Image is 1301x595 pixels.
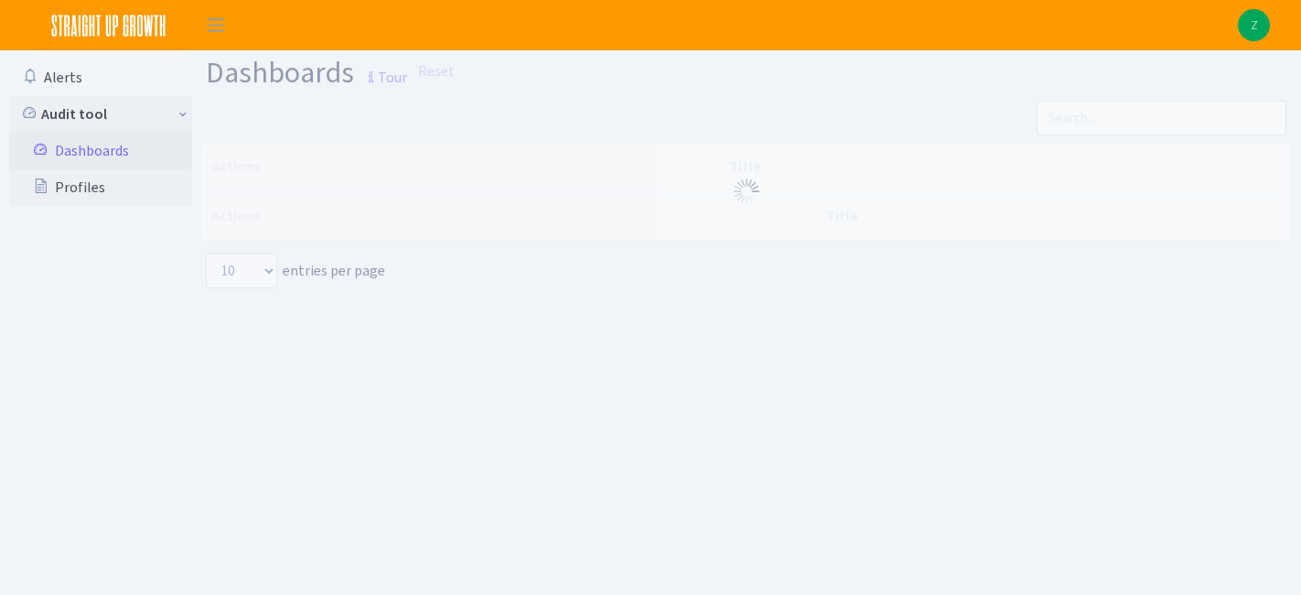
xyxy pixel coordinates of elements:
[9,169,192,206] a: Profiles
[1037,101,1286,135] input: Search...
[9,59,192,96] a: Alerts
[1238,9,1270,41] a: Z
[206,58,407,93] h1: Dashboards
[418,60,455,82] a: Reset
[193,10,239,40] button: Toggle navigation
[354,53,407,92] a: Tour
[206,254,385,288] label: entries per page
[206,254,277,288] select: entries per page
[9,133,192,169] a: Dashboards
[732,177,761,206] img: Processing...
[360,62,407,93] small: Tour
[9,96,192,133] a: Audit tool
[1238,9,1270,41] img: Zach Belous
